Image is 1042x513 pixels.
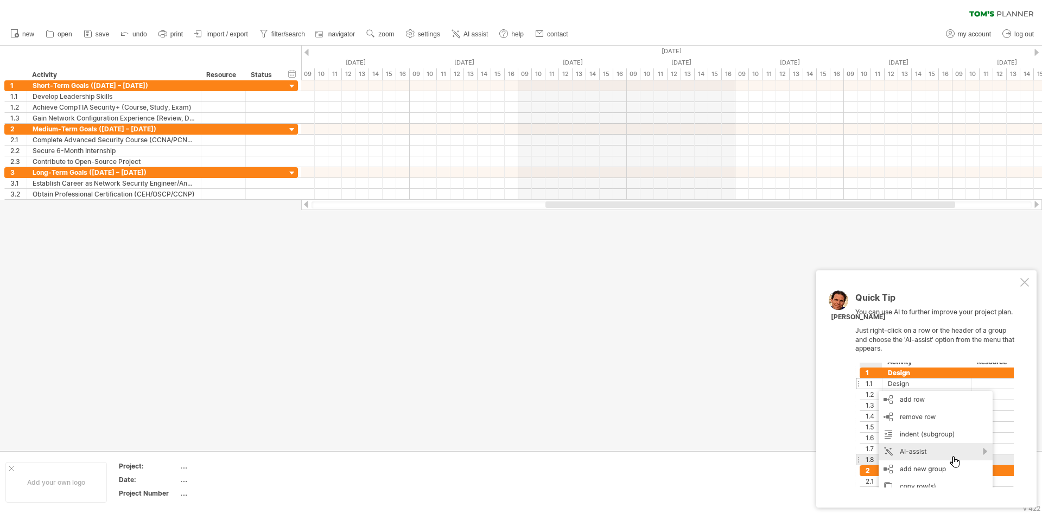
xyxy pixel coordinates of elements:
div: Contribute to Open-Source Project [33,156,195,167]
a: zoom [364,27,397,41]
div: Friday, 19 September 2025 [410,57,518,68]
div: 14 [912,68,925,80]
div: 11 [654,68,668,80]
div: 10 [423,68,437,80]
div: 2 [10,124,27,134]
a: print [156,27,186,41]
div: 3.2 [10,189,27,199]
div: Status [251,69,275,80]
div: 14 [586,68,600,80]
span: save [96,30,109,38]
div: 11 [328,68,342,80]
div: 13 [681,68,695,80]
div: [PERSON_NAME] [831,313,886,322]
div: Monday, 22 September 2025 [735,57,844,68]
span: contact [547,30,568,38]
a: import / export [192,27,251,41]
div: 12 [885,68,898,80]
div: 16 [722,68,735,80]
div: Secure 6-Month Internship [33,145,195,156]
div: 12 [342,68,355,80]
div: 12 [450,68,464,80]
span: my account [958,30,991,38]
a: log out [1000,27,1037,41]
a: AI assist [449,27,491,41]
div: Achieve CompTIA Security+ (Course, Study, Exam) [33,102,195,112]
div: 10 [640,68,654,80]
div: 16 [396,68,410,80]
div: 09 [844,68,857,80]
div: 3.1 [10,178,27,188]
a: open [43,27,75,41]
a: save [81,27,112,41]
span: print [170,30,183,38]
div: 10 [966,68,980,80]
div: Saturday, 20 September 2025 [518,57,627,68]
span: filter/search [271,30,305,38]
div: Sunday, 21 September 2025 [627,57,735,68]
div: Gain Network Configuration Experience (Review, Design, Implement, Test, Document) [33,113,195,123]
div: 3 [10,167,27,178]
span: import / export [206,30,248,38]
div: 13 [573,68,586,80]
a: help [497,27,527,41]
div: 12 [668,68,681,80]
div: 11 [763,68,776,80]
div: You can use AI to further improve your project plan. Just right-click on a row or the header of a... [855,293,1018,487]
div: 16 [830,68,844,80]
div: 14 [695,68,708,80]
div: 2.3 [10,156,27,167]
div: 12 [776,68,790,80]
div: 13 [790,68,803,80]
span: zoom [378,30,394,38]
div: Project Number [119,489,179,498]
div: Thursday, 18 September 2025 [301,57,410,68]
div: .... [181,475,272,484]
div: 09 [301,68,315,80]
div: Obtain Professional Certification (CEH/OSCP/CCNP) [33,189,195,199]
div: Project: [119,461,179,471]
div: Date: [119,475,179,484]
div: 12 [559,68,573,80]
div: 15 [708,68,722,80]
div: 14 [478,68,491,80]
div: 2.1 [10,135,27,145]
div: 09 [410,68,423,80]
div: 14 [803,68,817,80]
div: 15 [383,68,396,80]
div: 09 [627,68,640,80]
a: filter/search [257,27,308,41]
div: Quick Tip [855,293,1018,308]
span: new [22,30,34,38]
div: 13 [355,68,369,80]
div: 11 [437,68,450,80]
div: 09 [952,68,966,80]
div: 10 [749,68,763,80]
div: Long-Term Goals ([DATE] – [DATE]) [33,167,195,178]
div: 15 [817,68,830,80]
div: Activity [32,69,195,80]
span: open [58,30,72,38]
div: 09 [735,68,749,80]
a: settings [403,27,443,41]
a: my account [943,27,994,41]
a: undo [118,27,150,41]
div: Establish Career as Network Security Engineer/Analyst [33,178,195,188]
div: 1.2 [10,102,27,112]
div: 13 [464,68,478,80]
span: settings [418,30,440,38]
div: Resource [206,69,239,80]
div: 13 [898,68,912,80]
div: 10 [532,68,545,80]
div: 11 [980,68,993,80]
div: .... [181,489,272,498]
a: new [8,27,37,41]
div: 16 [505,68,518,80]
div: 11 [871,68,885,80]
span: log out [1014,30,1034,38]
div: 14 [1020,68,1034,80]
div: 12 [993,68,1007,80]
div: 1 [10,80,27,91]
div: Complete Advanced Security Course (CCNA/PCNSA) [33,135,195,145]
span: help [511,30,524,38]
